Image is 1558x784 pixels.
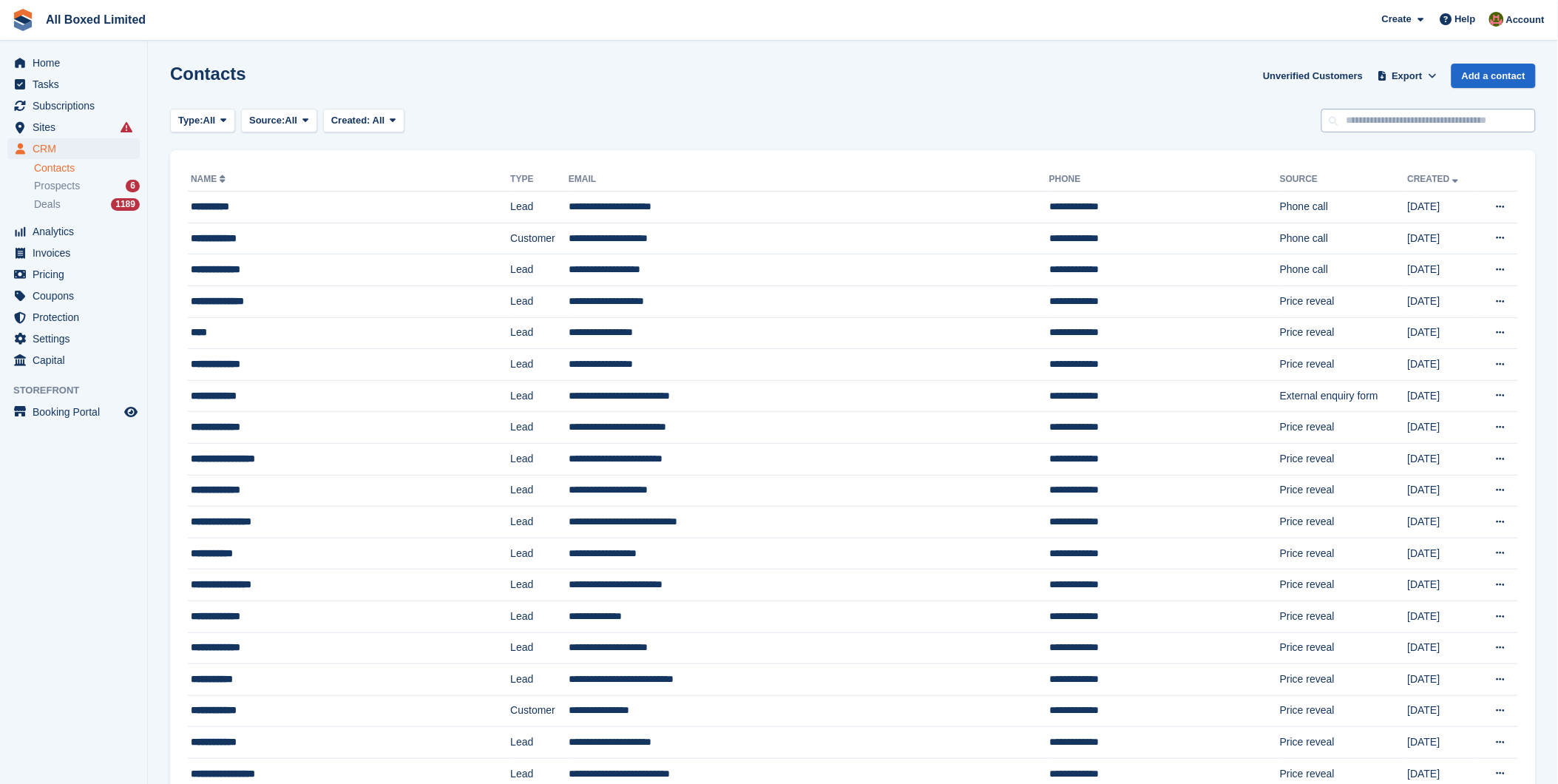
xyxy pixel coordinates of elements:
span: All [373,115,385,126]
span: Storefront [13,383,147,398]
a: Preview store [122,403,140,421]
td: [DATE] [1408,412,1478,444]
td: Price reveal [1280,570,1408,601]
td: Price reveal [1280,412,1408,444]
a: Prospects 6 [34,178,140,194]
td: Lead [510,285,569,317]
span: Protection [33,307,121,328]
td: Lead [510,570,569,601]
td: [DATE] [1408,254,1478,286]
a: menu [7,264,140,285]
span: Deals [34,197,61,212]
td: Phone call [1280,254,1408,286]
th: Phone [1049,168,1280,192]
a: menu [7,53,140,73]
td: Price reveal [1280,632,1408,664]
span: Created: [331,115,370,126]
td: [DATE] [1408,475,1478,507]
a: menu [7,117,140,138]
button: Created: All [323,109,404,133]
span: Subscriptions [33,95,121,116]
a: All Boxed Limited [40,7,152,32]
button: Source: All [241,109,317,133]
a: menu [7,402,140,422]
a: Add a contact [1452,64,1536,88]
td: [DATE] [1408,223,1478,254]
td: Price reveal [1280,601,1408,632]
button: Type: All [170,109,235,133]
td: Lead [510,443,569,475]
th: Type [510,168,569,192]
td: [DATE] [1408,317,1478,349]
td: Lead [510,727,569,759]
span: Analytics [33,221,121,242]
img: stora-icon-8386f47178a22dfd0bd8f6a31ec36ba5ce8667c1dd55bd0f319d3a0aa187defe.svg [12,9,34,31]
td: Lead [510,507,569,538]
td: Lead [510,632,569,664]
td: Lead [510,601,569,632]
span: Settings [33,328,121,349]
td: Phone call [1280,223,1408,254]
a: menu [7,328,140,349]
td: [DATE] [1408,192,1478,223]
td: Customer [510,695,569,727]
td: Customer [510,223,569,254]
td: [DATE] [1408,443,1478,475]
span: Booking Portal [33,402,121,422]
td: Lead [510,475,569,507]
span: Prospects [34,179,80,193]
td: Lead [510,349,569,381]
i: Smart entry sync failures have occurred [121,121,132,133]
td: Lead [510,412,569,444]
a: menu [7,307,140,328]
td: [DATE] [1408,538,1478,570]
td: Lead [510,254,569,286]
td: Price reveal [1280,538,1408,570]
span: Export [1392,69,1423,84]
span: All [203,113,216,128]
td: [DATE] [1408,632,1478,664]
img: Sharon Hawkins [1489,12,1504,27]
td: Price reveal [1280,285,1408,317]
td: Lead [510,380,569,412]
span: Create [1382,12,1412,27]
a: Contacts [34,161,140,175]
td: Lead [510,538,569,570]
span: Type: [178,113,203,128]
span: Home [33,53,121,73]
span: Help [1455,12,1476,27]
h1: Contacts [170,64,246,84]
span: Tasks [33,74,121,95]
a: menu [7,74,140,95]
span: Source: [249,113,285,128]
td: [DATE] [1408,570,1478,601]
span: Pricing [33,264,121,285]
td: Price reveal [1280,507,1408,538]
a: menu [7,243,140,263]
td: [DATE] [1408,664,1478,696]
td: Lead [510,317,569,349]
td: Price reveal [1280,349,1408,381]
td: Price reveal [1280,695,1408,727]
td: [DATE] [1408,727,1478,759]
td: Price reveal [1280,664,1408,696]
a: Name [191,174,228,184]
span: Account [1506,13,1545,27]
a: Created [1408,174,1462,184]
td: Price reveal [1280,443,1408,475]
td: [DATE] [1408,380,1478,412]
td: [DATE] [1408,349,1478,381]
a: menu [7,350,140,371]
td: Lead [510,192,569,223]
span: Invoices [33,243,121,263]
div: 6 [126,180,140,192]
span: Capital [33,350,121,371]
td: Lead [510,664,569,696]
td: External enquiry form [1280,380,1408,412]
th: Source [1280,168,1408,192]
td: Phone call [1280,192,1408,223]
a: menu [7,221,140,242]
td: [DATE] [1408,695,1478,727]
td: [DATE] [1408,285,1478,317]
a: menu [7,285,140,306]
